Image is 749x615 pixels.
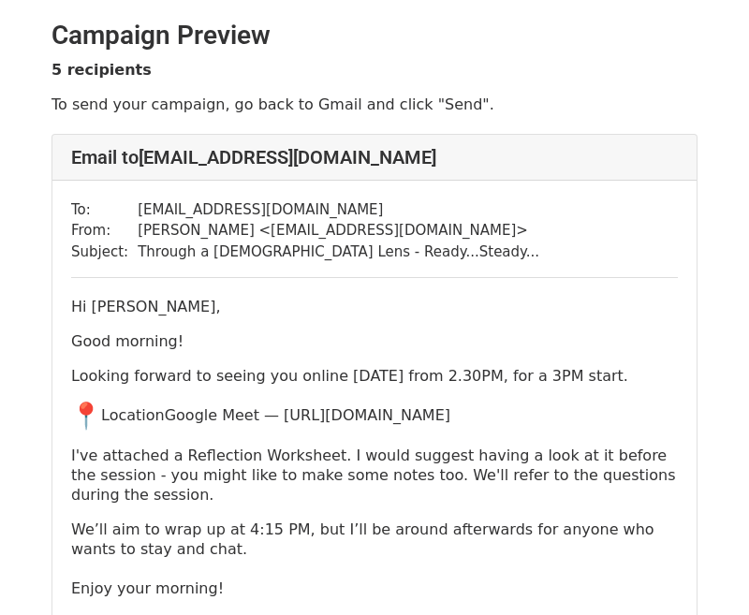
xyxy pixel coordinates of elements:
[71,146,678,168] h4: Email to [EMAIL_ADDRESS][DOMAIN_NAME]
[71,578,678,598] p: Enjoy your morning!
[51,95,698,114] p: To send your campaign, go back to Gmail and click "Send".
[71,366,678,386] p: Looking forward to seeing you online [DATE] from 2.30PM, for a 3PM start.
[51,61,152,79] strong: 5 recipients
[51,20,698,51] h2: Campaign Preview
[138,199,539,221] td: [EMAIL_ADDRESS][DOMAIN_NAME]
[138,220,539,242] td: [PERSON_NAME] < [EMAIL_ADDRESS][DOMAIN_NAME] >
[71,242,138,263] td: Subject:
[71,331,678,351] p: Good morning!
[71,446,678,505] p: I've attached a Reflection Worksheet. I would suggest having a look at it before the session - yo...
[71,297,678,316] p: Hi [PERSON_NAME],
[71,520,678,559] p: We’ll aim to wrap up at 4:15 PM, but I’ll be around afterwards for anyone who wants to stay and c...
[71,220,138,242] td: From:
[138,242,539,263] td: Through a [DEMOGRAPHIC_DATA] Lens - Ready...Steady...
[71,401,101,431] img: 📍
[71,199,138,221] td: To:
[71,401,678,431] p: LocationGoogle Meet — [URL][DOMAIN_NAME]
